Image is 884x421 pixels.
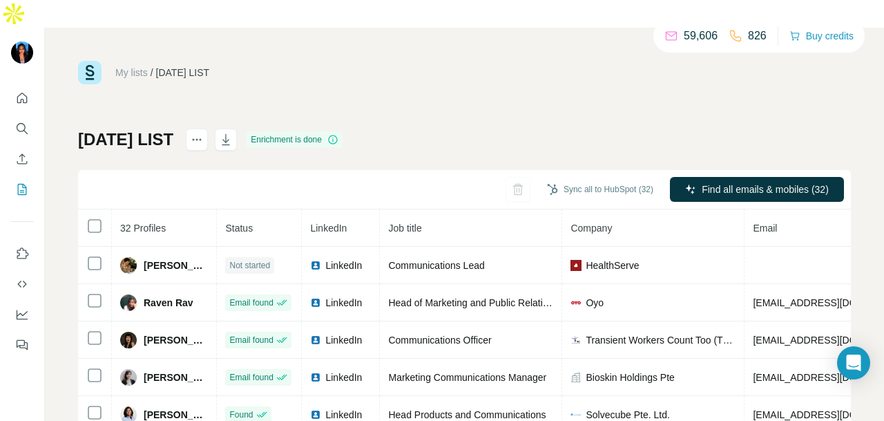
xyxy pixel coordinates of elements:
[325,333,362,347] span: LinkedIn
[229,409,253,421] span: Found
[229,259,270,272] span: Not started
[310,223,347,234] span: LinkedIn
[11,241,33,266] button: Use Surfe on LinkedIn
[115,67,148,78] a: My lists
[144,333,208,347] span: [PERSON_NAME]
[11,302,33,327] button: Dashboard
[310,409,321,420] img: LinkedIn logo
[325,296,362,310] span: LinkedIn
[586,333,736,347] span: Transient Workers Count Too (TWC2)
[586,296,604,310] span: Oyo
[537,179,663,200] button: Sync all to HubSpot (32)
[570,409,582,420] img: company-logo
[570,297,582,308] img: company-logo
[11,147,33,171] button: Enrich CSV
[78,61,102,84] img: Surfe Logo
[11,116,33,141] button: Search
[388,409,546,420] span: Head Products and Communications
[310,260,321,271] img: LinkedIn logo
[11,86,33,111] button: Quick start
[325,371,362,384] span: LinkedIn
[229,334,273,346] span: Email found
[11,333,33,357] button: Feedback
[120,223,166,234] span: 32 Profiles
[151,66,153,79] li: /
[325,259,362,272] span: LinkedIn
[570,335,582,346] img: company-logo
[120,294,137,311] img: Avatar
[120,369,137,386] img: Avatar
[310,372,321,383] img: LinkedIn logo
[186,129,208,151] button: actions
[11,272,33,297] button: Use Surfe API
[388,223,421,234] span: Job title
[78,129,173,151] h1: [DATE] LIST
[388,372,546,383] span: Marketing Communications Manager
[225,223,253,234] span: Status
[11,177,33,202] button: My lists
[388,335,491,346] span: Communications Officer
[570,260,582,271] img: company-logo
[144,296,193,310] span: Raven Rav
[789,26,854,46] button: Buy credits
[144,259,208,272] span: [PERSON_NAME]
[120,257,137,274] img: Avatar
[310,335,321,346] img: LinkedIn logo
[156,66,210,79] div: [DATE] LIST
[120,332,137,348] img: Avatar
[229,297,273,309] span: Email found
[702,183,829,196] span: Find all emails & mobiles (32)
[388,260,484,271] span: Communications Lead
[144,371,208,384] span: [PERSON_NAME]
[388,297,558,308] span: Head of Marketing and Public Relations
[684,28,718,44] p: 59,606
[748,28,767,44] p: 826
[11,41,33,64] img: Avatar
[753,223,777,234] span: Email
[586,259,639,272] span: HealthServe
[229,371,273,384] span: Email found
[837,346,870,380] div: Open Intercom Messenger
[247,131,343,148] div: Enrichment is done
[570,223,612,234] span: Company
[670,177,844,202] button: Find all emails & mobiles (32)
[586,371,674,384] span: Bioskin Holdings Pte
[310,297,321,308] img: LinkedIn logo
